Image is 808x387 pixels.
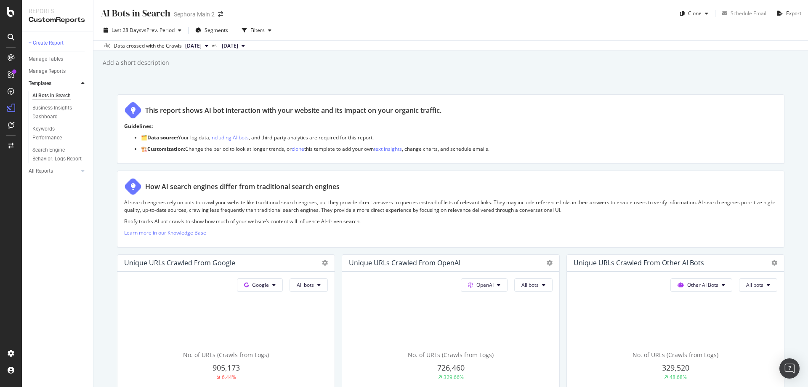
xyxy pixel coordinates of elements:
[124,123,153,130] strong: Guidelines:
[212,42,218,49] span: vs
[183,351,269,359] span: No. of URLs (Crawls from Logs)
[32,125,87,142] a: Keywords Performance
[29,67,66,76] div: Manage Reports
[117,94,784,164] div: This report shows AI bot interaction with your website and its impact on your organic traffic.Gui...
[662,363,689,373] span: 329,520
[222,42,238,50] span: 2025 Jul. 17th
[779,358,800,379] div: Open Intercom Messenger
[32,125,80,142] div: Keywords Performance
[174,10,215,19] div: Sephora Main 2
[218,41,248,51] button: [DATE]
[746,281,763,288] span: All bots
[408,351,494,359] span: No. of URLs (Crawls from Logs)
[218,11,223,17] div: arrow-right-arrow-left
[29,15,86,25] div: CustomReports
[677,7,712,20] button: Clone
[205,27,228,34] span: Segments
[192,24,231,37] button: Segments
[437,363,465,373] span: 726,460
[292,145,304,152] a: clone
[145,182,340,192] div: How AI search engines differ from traditional search engines
[32,104,87,121] a: Business Insights Dashboard
[147,134,178,141] strong: Data source:
[29,67,87,76] a: Manage Reports
[29,79,51,88] div: Templates
[374,145,402,152] a: text insights
[687,281,718,288] span: Other AI Bots
[29,7,86,15] div: Reports
[29,55,63,64] div: Manage Tables
[29,39,87,48] a: + Create Report
[147,145,185,152] strong: Customization:
[290,278,328,292] button: All bots
[297,281,314,288] span: All bots
[124,229,206,236] a: Learn more in our Knowledge Base
[444,374,464,381] div: 329.66%
[100,7,170,20] div: AI Bots in Search
[141,27,175,34] span: vs Prev. Period
[112,27,141,34] span: Last 28 Days
[521,281,539,288] span: All bots
[141,145,777,152] p: 🏗️ Change the period to look at longer trends, or this template to add your own , change charts, ...
[739,278,777,292] button: All bots
[29,55,87,64] a: Manage Tables
[145,106,441,115] div: This report shows AI bot interaction with your website and its impact on your organic traffic.
[670,278,732,292] button: Other AI Bots
[633,351,718,359] span: No. of URLs (Crawls from Logs)
[117,171,784,248] div: How AI search engines differ from traditional search enginesAI search engines rely on bots to cra...
[786,10,801,17] div: Export
[32,146,82,163] div: Search Engine Behavior: Logs Report
[182,41,212,51] button: [DATE]
[237,278,283,292] button: Google
[476,281,494,288] span: OpenAI
[32,146,87,163] a: Search Engine Behavior: Logs Report
[213,363,240,373] span: 905,173
[210,134,249,141] a: including AI bots
[32,104,81,121] div: Business Insights Dashboard
[719,7,766,20] button: Schedule Email
[32,91,71,100] div: AI Bots in Search
[141,134,777,141] p: 🗂️ Your log data, , and third-party analytics are required for this report.
[250,27,265,34] div: Filters
[114,42,182,50] div: Data crossed with the Crawls
[29,167,79,176] a: All Reports
[731,10,766,17] div: Schedule Email
[239,24,275,37] button: Filters
[32,91,87,100] a: AI Bots in Search
[124,259,235,267] div: Unique URLs Crawled from Google
[102,59,169,67] div: Add a short description
[670,374,687,381] div: 48.68%
[124,199,777,213] p: AI search engines rely on bots to crawl your website like traditional search engines, but they pr...
[124,218,777,225] p: Botify tracks AI bot crawls to show how much of your website’s content will influence AI-driven s...
[773,7,801,20] button: Export
[29,79,79,88] a: Templates
[252,281,269,288] span: Google
[461,278,508,292] button: OpenAI
[185,42,202,50] span: 2025 Aug. 20th
[574,259,704,267] div: Unique URLs Crawled from Other AI Bots
[514,278,553,292] button: All bots
[29,167,53,176] div: All Reports
[222,374,236,381] div: 6.44%
[100,24,185,37] button: Last 28 DaysvsPrev. Period
[349,259,460,267] div: Unique URLs Crawled from OpenAI
[688,10,702,17] div: Clone
[29,39,64,48] div: + Create Report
